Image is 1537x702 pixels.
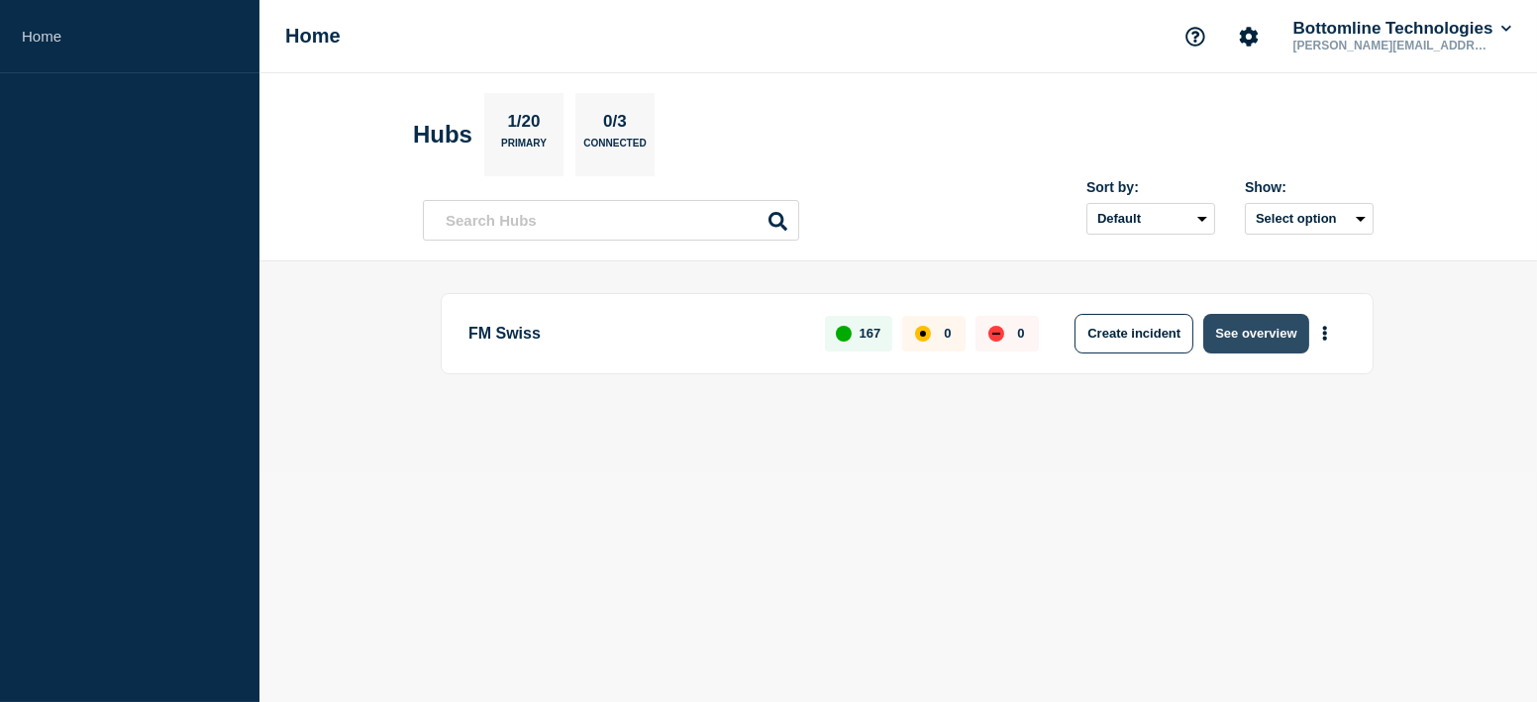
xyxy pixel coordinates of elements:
[988,326,1004,342] div: down
[413,121,472,149] h2: Hubs
[1086,203,1215,235] select: Sort by
[596,112,635,138] p: 0/3
[1245,203,1374,235] button: Select option
[1075,314,1193,353] button: Create incident
[423,200,799,241] input: Search Hubs
[1289,19,1515,39] button: Bottomline Technologies
[860,326,881,341] p: 167
[1245,179,1374,195] div: Show:
[944,326,951,341] p: 0
[285,25,341,48] h1: Home
[915,326,931,342] div: affected
[583,138,646,158] p: Connected
[1086,179,1215,195] div: Sort by:
[1312,315,1338,351] button: More actions
[1289,39,1495,52] p: [PERSON_NAME][EMAIL_ADDRESS][DOMAIN_NAME]
[1203,314,1308,353] button: See overview
[1228,16,1270,57] button: Account settings
[468,314,802,353] p: FM Swiss
[1017,326,1024,341] p: 0
[836,326,852,342] div: up
[501,138,547,158] p: Primary
[1175,16,1216,57] button: Support
[500,112,548,138] p: 1/20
